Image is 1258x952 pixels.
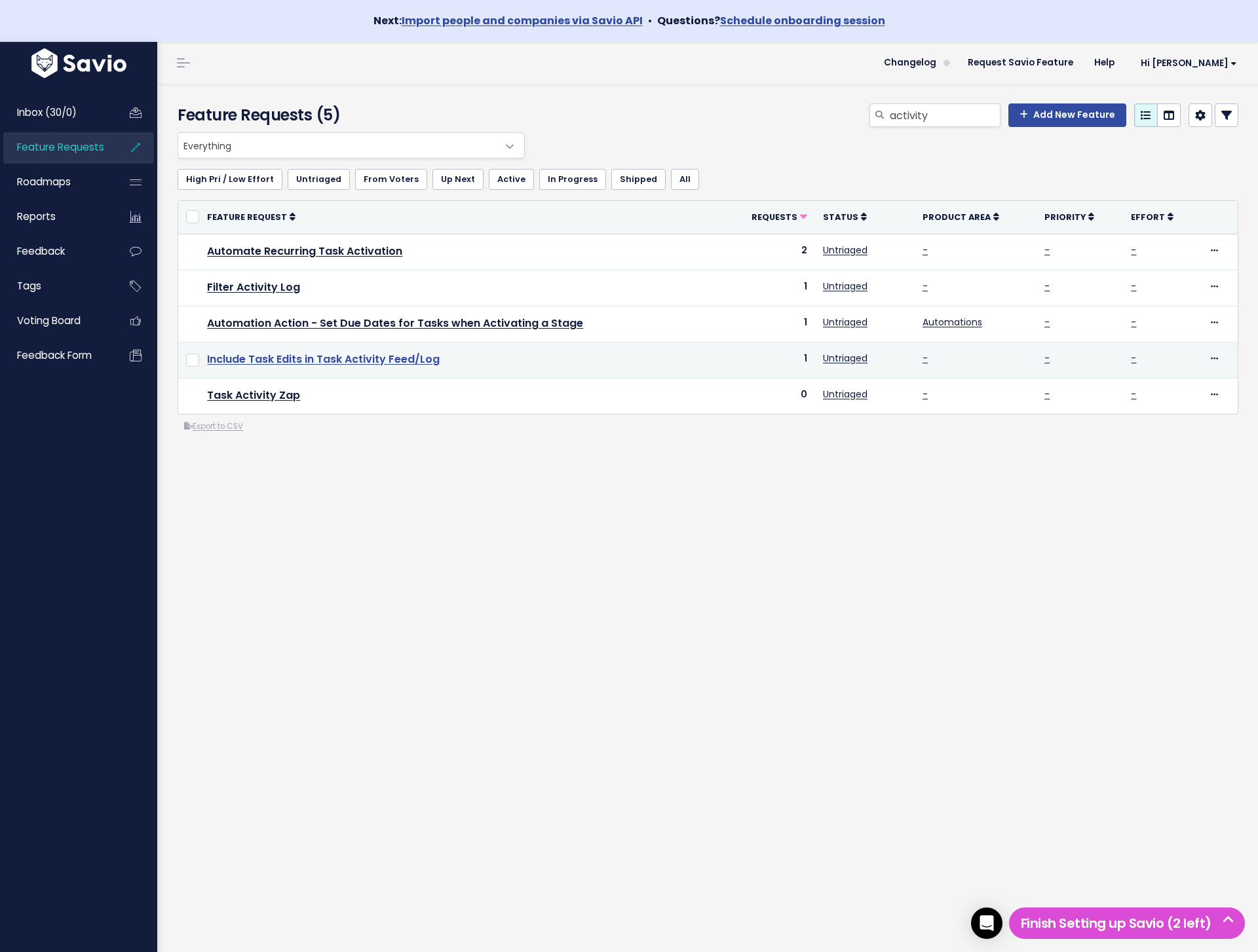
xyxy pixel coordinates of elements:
[823,388,867,401] a: Untriaged
[923,211,991,223] span: Product Area
[1131,388,1136,401] a: -
[1131,244,1136,257] a: -
[823,316,867,329] a: Untriaged
[884,58,936,67] span: Changelog
[923,280,928,293] a: -
[752,210,807,223] a: Requests
[178,132,525,158] span: Everything
[432,169,484,190] a: Up Next
[823,244,867,257] a: Untriaged
[3,340,109,371] a: Feedback form
[923,210,999,223] a: Product Area
[207,316,583,331] a: Automation Action - Set Due Dates for Tasks when Activating a Stage
[1044,244,1050,257] a: -
[721,234,815,270] td: 2
[1044,388,1050,401] a: -
[207,244,402,259] a: Automate Recurring Task Activation
[1131,211,1165,223] span: Effort
[178,169,1238,190] ul: Filter feature requests
[971,907,1002,939] div: Open Intercom Messenger
[923,244,928,257] a: -
[721,378,815,414] td: 0
[207,352,440,367] a: Include Task Edits in Task Activity Feed/Log
[721,270,815,306] td: 1
[1044,352,1050,365] a: -
[1044,316,1050,329] a: -
[957,53,1084,73] a: Request Savio Feature
[721,342,815,378] td: 1
[17,314,81,327] span: Voting Board
[178,103,518,127] h4: Feature Requests (5)
[1044,210,1094,223] a: Priority
[207,280,300,295] a: Filter Activity Log
[1141,58,1237,68] span: Hi [PERSON_NAME]
[17,348,92,362] span: Feedback form
[207,388,300,403] a: Task Activity Zap
[923,388,928,401] a: -
[3,202,109,232] a: Reports
[3,167,109,197] a: Roadmaps
[1131,316,1136,329] a: -
[489,169,534,190] a: Active
[1131,352,1136,365] a: -
[28,48,130,78] img: logo-white.9d6f32f41409.svg
[17,140,104,154] span: Feature Requests
[657,13,885,28] strong: Questions?
[1044,211,1086,223] span: Priority
[721,306,815,342] td: 1
[611,169,666,190] a: Shipped
[373,13,643,28] strong: Next:
[1131,280,1136,293] a: -
[823,352,867,365] a: Untriaged
[402,13,643,28] a: Import people and companies via Savio API
[1044,280,1050,293] a: -
[207,211,287,223] span: Feature Request
[1131,210,1173,223] a: Effort
[3,98,109,128] a: Inbox (30/0)
[539,169,606,190] a: In Progress
[752,211,797,223] span: Requests
[923,352,928,365] a: -
[3,271,109,301] a: Tags
[823,280,867,293] a: Untriaged
[288,169,350,190] a: Untriaged
[648,13,652,28] span: •
[17,279,41,293] span: Tags
[17,105,77,119] span: Inbox (30/0)
[3,306,109,336] a: Voting Board
[1015,913,1239,933] h5: Finish Setting up Savio (2 left)
[1084,53,1125,73] a: Help
[17,244,65,258] span: Feedback
[823,211,858,223] span: Status
[720,13,885,28] a: Schedule onboarding session
[17,175,71,189] span: Roadmaps
[178,169,282,190] a: High Pri / Low Effort
[1008,103,1126,127] a: Add New Feature
[1125,53,1248,73] a: Hi [PERSON_NAME]
[207,210,295,223] a: Feature Request
[3,236,109,266] a: Feedback
[17,210,56,223] span: Reports
[923,316,982,329] a: Automations
[3,132,109,162] a: Feature Requests
[178,133,498,158] span: Everything
[184,421,243,431] a: Export to CSV
[671,169,699,190] a: All
[888,103,1001,127] input: Search features...
[823,210,867,223] a: Status
[355,169,427,190] a: From Voters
